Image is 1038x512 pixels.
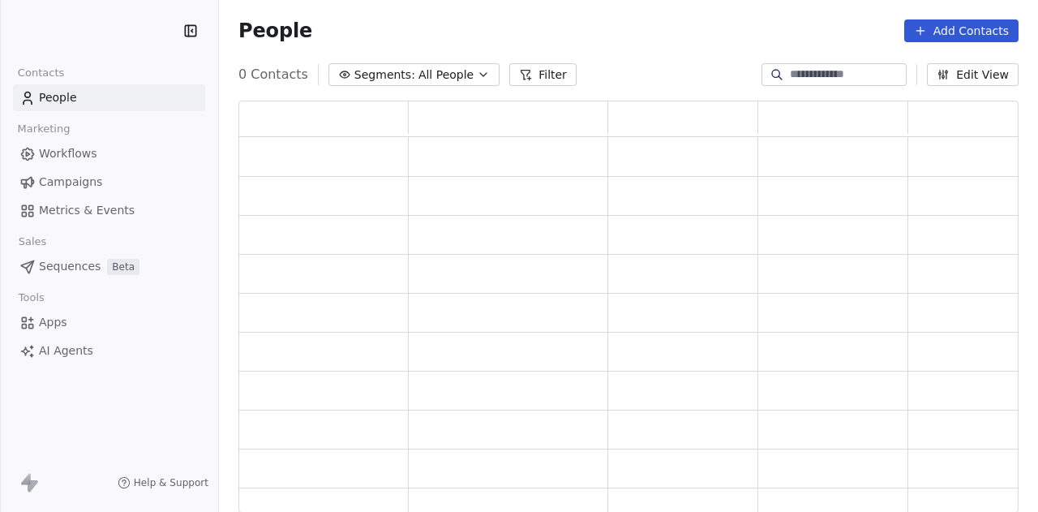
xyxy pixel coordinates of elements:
span: AI Agents [39,342,93,359]
a: SequencesBeta [13,253,205,280]
a: Apps [13,309,205,336]
span: Sequences [39,258,101,275]
button: Filter [509,63,577,86]
span: Help & Support [134,476,208,489]
button: Add Contacts [904,19,1019,42]
a: Campaigns [13,169,205,196]
span: All People [418,67,474,84]
span: Tools [11,286,51,310]
span: Marketing [11,117,77,141]
span: 0 Contacts [238,65,308,84]
a: People [13,84,205,111]
span: People [39,89,77,106]
a: Help & Support [118,476,208,489]
span: Apps [39,314,67,331]
span: Contacts [11,61,71,85]
span: Workflows [39,145,97,162]
span: People [238,19,312,43]
a: Workflows [13,140,205,167]
a: Metrics & Events [13,197,205,224]
span: Campaigns [39,174,102,191]
span: Metrics & Events [39,202,135,219]
span: Beta [107,259,139,275]
span: Sales [11,230,54,254]
span: Segments: [354,67,415,84]
a: AI Agents [13,338,205,364]
button: Edit View [927,63,1019,86]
